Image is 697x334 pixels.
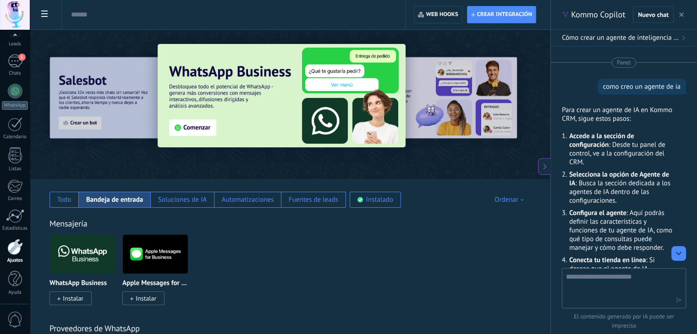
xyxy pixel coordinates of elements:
button: Web hooks [414,6,462,23]
div: como creo un agente de ia [603,82,681,91]
span: El contenido generado por IA puede ser impreciso [562,312,686,330]
span: Instalar [136,294,156,302]
span: Crear integración [477,11,532,18]
strong: Selecciona la opción de Agente de IA [569,170,669,188]
div: Soluciones de IA [158,195,207,204]
img: logo_main.png [50,232,115,276]
div: Calendario [2,134,28,140]
span: Panel [617,58,631,67]
p: WhatsApp Business [49,280,107,287]
p: : Desde tu panel de control, ve a la configuración del CRM. [569,132,675,167]
p: Para crear un agente de IA en Kommo CRM, sigue estos pasos: [562,106,675,123]
span: Web hooks [426,11,458,18]
span: Nuevo chat [638,11,669,18]
button: Nuevo chat [633,6,674,23]
div: WhatsApp Business [49,234,122,316]
div: Correo [2,196,28,202]
div: Bandeja de entrada [86,195,143,204]
div: Todo [57,195,71,204]
button: Crear integración [467,6,536,23]
div: Leads [2,41,28,47]
img: Slide 3 [158,44,406,147]
div: Automatizaciones [222,195,274,204]
button: Cómo crear un agente de inteligencia artificial [551,30,697,47]
div: Listas [2,166,28,172]
a: Mensajería [49,218,88,229]
div: Estadísticas [2,226,28,232]
img: Slide 2 [50,57,245,139]
p: : Aquí podrás definir las características y funciones de tu agente de IA, como qué tipo de consul... [569,209,675,252]
p: : Busca la sección dedicada a los agentes de IA dentro de las configuraciones. [569,170,675,205]
a: Proveedores de WhatsApp [49,323,140,334]
div: Fuentes de leads [289,195,338,204]
span: Kommo Copilot [571,9,625,20]
div: Instalado [366,195,393,204]
span: Instalar [63,294,83,302]
div: Ajustes [2,258,28,264]
div: Ordenar [494,195,527,204]
span: Cómo crear un agente de inteligencia artificial [562,33,679,43]
img: Slide 1 [322,57,517,139]
img: logo_main.png [123,232,188,276]
span: 1 [18,54,26,61]
div: Chats [2,70,28,76]
p: : Si deseas que el agente de IA interactúe con los clientes en tu tienda, asegúrate de conectar a... [569,256,675,299]
div: Apple Messages for Business [122,234,195,316]
div: WhatsApp [2,101,28,110]
strong: Accede a la sección de configuración [569,132,634,149]
div: Ayuda [2,290,28,296]
p: Apple Messages for Business [122,280,188,287]
strong: Conecta tu tienda en línea [569,256,646,264]
strong: Configura el agente [569,209,626,217]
